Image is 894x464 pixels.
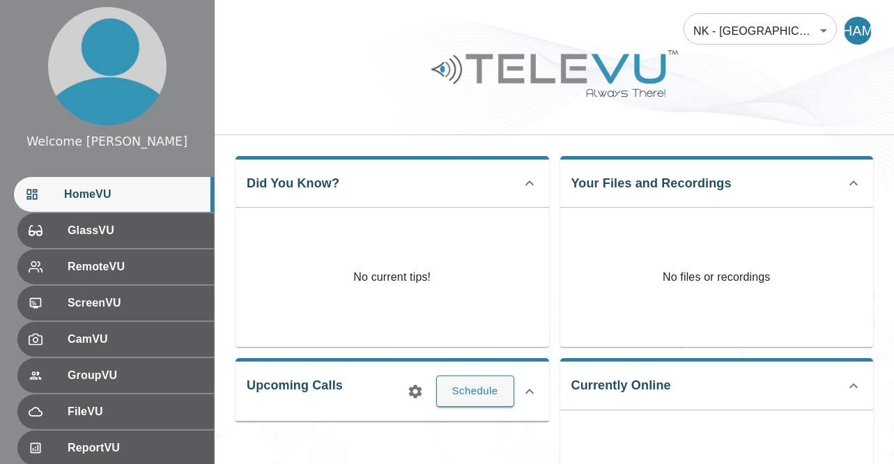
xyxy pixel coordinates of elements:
[353,269,431,286] p: No current tips!
[64,186,203,203] span: HomeVU
[17,286,214,320] div: ScreenVU
[429,45,680,102] img: Logo
[68,295,203,311] span: ScreenVU
[684,11,837,50] div: NK - [GEOGRAPHIC_DATA]
[48,7,167,125] img: profile.png
[17,394,214,429] div: FileVU
[68,222,203,239] span: GlassVU
[26,132,187,150] div: Welcome [PERSON_NAME]
[436,376,514,406] button: Schedule
[17,322,214,357] div: CamVU
[68,403,203,420] span: FileVU
[68,331,203,348] span: CamVU
[68,367,203,384] span: GroupVU
[17,358,214,393] div: GroupVU
[14,177,214,212] div: HomeVU
[560,208,874,347] p: No files or recordings
[844,17,872,45] div: HAM
[68,258,203,275] span: RemoteVU
[17,213,214,248] div: GlassVU
[68,440,203,456] span: ReportVU
[17,249,214,284] div: RemoteVU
